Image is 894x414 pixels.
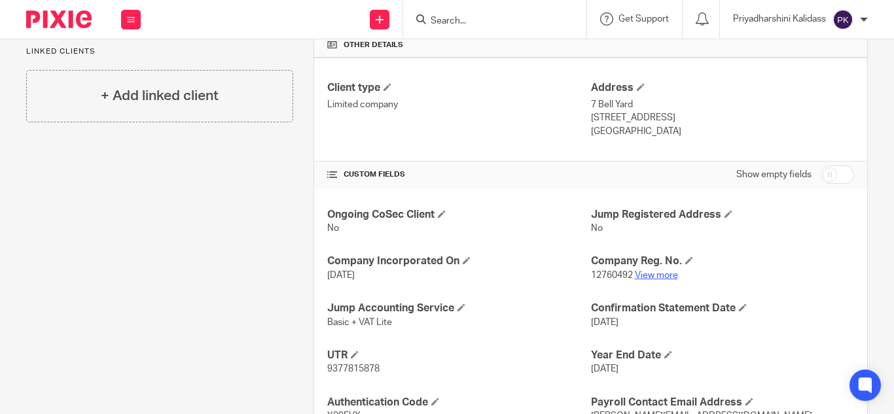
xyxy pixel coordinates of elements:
[327,271,355,280] span: [DATE]
[591,364,618,373] span: [DATE]
[327,396,590,409] h4: Authentication Code
[591,111,854,124] p: [STREET_ADDRESS]
[429,16,547,27] input: Search
[327,302,590,315] h4: Jump Accounting Service
[591,125,854,138] p: [GEOGRAPHIC_DATA]
[327,169,590,180] h4: CUSTOM FIELDS
[635,271,678,280] a: View more
[618,14,669,24] span: Get Support
[736,168,812,181] label: Show empty fields
[327,98,590,111] p: Limited company
[26,46,293,57] p: Linked clients
[327,254,590,268] h4: Company Incorporated On
[832,9,853,30] img: svg%3E
[327,224,339,233] span: No
[591,224,603,233] span: No
[591,302,854,315] h4: Confirmation Statement Date
[591,254,854,268] h4: Company Reg. No.
[327,318,392,327] span: Basic + VAT Lite
[327,81,590,95] h4: Client type
[344,40,403,50] span: Other details
[327,349,590,362] h4: UTR
[26,10,92,28] img: Pixie
[733,12,826,26] p: Priyadharshini Kalidass
[327,208,590,222] h4: Ongoing CoSec Client
[327,364,380,373] span: 9377815878
[591,318,618,327] span: [DATE]
[591,396,854,409] h4: Payroll Contact Email Address
[591,349,854,362] h4: Year End Date
[591,81,854,95] h4: Address
[591,208,854,222] h4: Jump Registered Address
[591,271,633,280] span: 12760492
[101,86,219,106] h4: + Add linked client
[591,98,854,111] p: 7 Bell Yard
